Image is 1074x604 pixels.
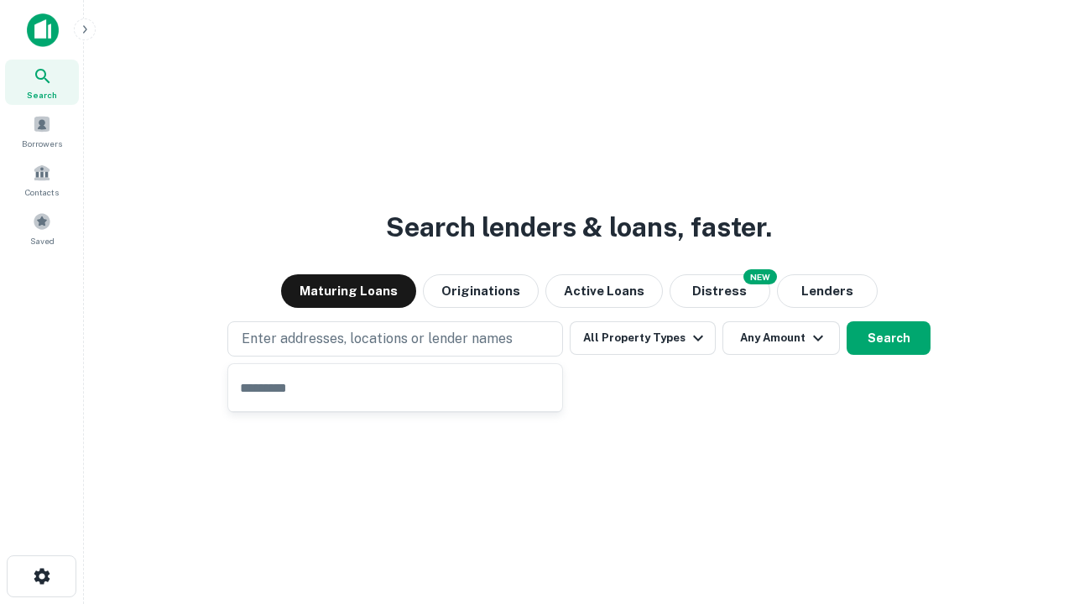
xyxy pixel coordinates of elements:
button: Lenders [777,274,878,308]
iframe: Chat Widget [990,470,1074,550]
button: Active Loans [545,274,663,308]
button: Any Amount [722,321,840,355]
a: Contacts [5,157,79,202]
h3: Search lenders & loans, faster. [386,207,772,247]
a: Borrowers [5,108,79,154]
button: Maturing Loans [281,274,416,308]
span: Contacts [25,185,59,199]
p: Enter addresses, locations or lender names [242,329,513,349]
a: Search [5,60,79,105]
img: capitalize-icon.png [27,13,59,47]
button: Search distressed loans with lien and other non-mortgage details. [670,274,770,308]
button: Enter addresses, locations or lender names [227,321,563,357]
a: Saved [5,206,79,251]
button: All Property Types [570,321,716,355]
span: Borrowers [22,137,62,150]
span: Search [27,88,57,102]
span: Saved [30,234,55,247]
div: NEW [743,269,777,284]
button: Originations [423,274,539,308]
button: Search [847,321,931,355]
